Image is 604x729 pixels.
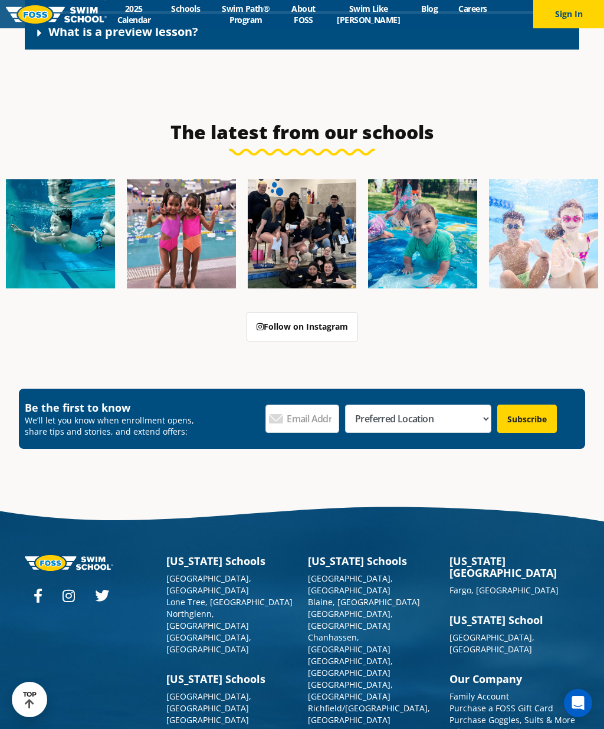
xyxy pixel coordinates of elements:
h3: [US_STATE] Schools [166,555,296,567]
a: [GEOGRAPHIC_DATA], [GEOGRAPHIC_DATA] [308,608,393,631]
a: What is a preview lesson? [48,24,198,40]
a: [GEOGRAPHIC_DATA], [GEOGRAPHIC_DATA] [166,573,251,596]
h3: [US_STATE] Schools [308,555,438,567]
h3: Our Company [449,673,579,685]
div: Open Intercom Messenger [564,689,592,717]
img: FCC_FOSS_GeneralShoot_May_FallCampaign_lowres-9556-600x600.jpg [489,179,598,288]
a: 2025 Calendar [107,3,161,25]
h3: [US_STATE] School [449,614,579,626]
a: About FOSS [281,3,326,25]
a: Chanhassen, [GEOGRAPHIC_DATA] [308,632,390,655]
div: TOP [23,691,37,709]
h3: [US_STATE][GEOGRAPHIC_DATA] [449,555,579,579]
p: We’ll let you know when enrollment opens, share tips and stories, and extend offers: [25,415,202,437]
h4: Be the first to know [25,400,202,415]
a: Swim Path® Program [211,3,281,25]
a: Blog [411,3,448,14]
a: [GEOGRAPHIC_DATA], [GEOGRAPHIC_DATA] [166,632,251,655]
a: [GEOGRAPHIC_DATA], [GEOGRAPHIC_DATA] [308,679,393,702]
img: Foss-logo-horizontal-white.svg [25,555,113,571]
a: Purchase a FOSS Gift Card [449,702,553,714]
a: Follow on Instagram [247,312,358,341]
h3: [US_STATE] Schools [166,673,296,685]
a: [GEOGRAPHIC_DATA], [GEOGRAPHIC_DATA] [166,691,251,714]
input: Subscribe [497,405,557,433]
a: Purchase Goggles, Suits & More [449,714,575,725]
div: What is a preview lesson? [25,14,579,50]
a: Swim Like [PERSON_NAME] [326,3,411,25]
a: [GEOGRAPHIC_DATA], [GEOGRAPHIC_DATA] [449,632,534,655]
a: Fargo, [GEOGRAPHIC_DATA] [449,584,559,596]
a: [GEOGRAPHIC_DATA], [GEOGRAPHIC_DATA] [308,573,393,596]
a: [GEOGRAPHIC_DATA], [GEOGRAPHIC_DATA] [308,655,393,678]
img: Fa25-Website-Images-2-600x600.png [248,179,357,288]
img: Fa25-Website-Images-8-600x600.jpg [127,179,236,288]
img: FOSS Swim School Logo [6,5,107,24]
a: Lone Tree, [GEOGRAPHIC_DATA] [166,596,293,607]
input: Email Address [265,405,339,433]
a: Richfield/[GEOGRAPHIC_DATA], [GEOGRAPHIC_DATA] [308,702,430,725]
a: Schools [161,3,211,14]
a: Blaine, [GEOGRAPHIC_DATA] [308,596,420,607]
a: Family Account [449,691,509,702]
a: Careers [448,3,497,14]
img: Fa25-Website-Images-600x600.png [368,179,477,288]
img: Fa25-Website-Images-1-600x600.png [6,179,115,288]
a: Northglenn, [GEOGRAPHIC_DATA] [166,608,249,631]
